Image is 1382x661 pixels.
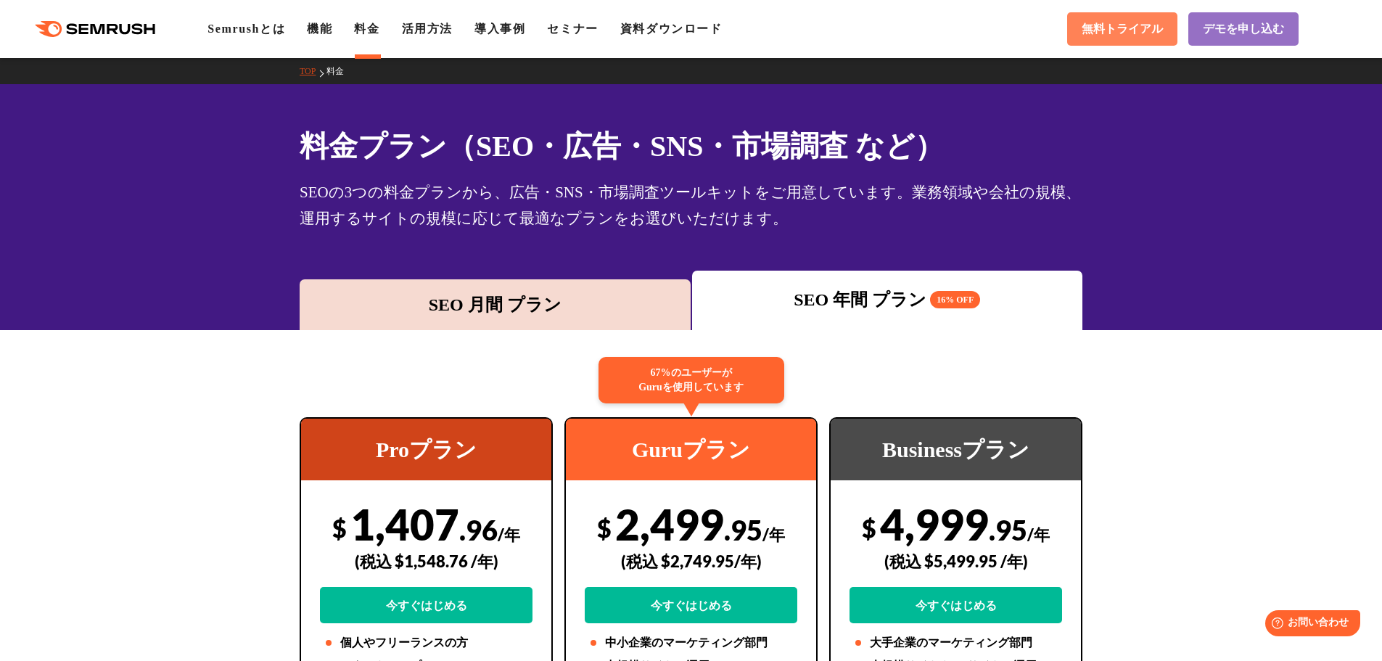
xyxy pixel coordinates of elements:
iframe: Help widget launcher [1253,604,1366,645]
span: .95 [989,513,1027,546]
span: $ [332,513,347,543]
div: (税込 $1,548.76 /年) [320,535,532,587]
a: 資料ダウンロード [620,22,723,35]
a: 今すぐはじめる [850,587,1062,623]
div: 2,499 [585,498,797,623]
a: 活用方法 [402,22,453,35]
span: デモを申し込む [1203,22,1284,37]
a: 無料トライアル [1067,12,1177,46]
a: 機能 [307,22,332,35]
div: SEOの3つの料金プランから、広告・SNS・市場調査ツールキットをご用意しています。業務領域や会社の規模、運用するサイトの規模に応じて最適なプランをお選びいただけます。 [300,179,1082,231]
span: .96 [459,513,498,546]
a: セミナー [547,22,598,35]
span: /年 [762,525,785,544]
a: デモを申し込む [1188,12,1299,46]
span: $ [862,513,876,543]
li: 中小企業のマーケティング部門 [585,634,797,652]
li: 大手企業のマーケティング部門 [850,634,1062,652]
span: /年 [498,525,520,544]
div: SEO 月間 プラン [307,292,683,318]
a: Semrushとは [207,22,285,35]
a: 今すぐはじめる [585,587,797,623]
div: 67%のユーザーが Guruを使用しています [599,357,784,403]
li: 個人やフリーランスの方 [320,634,532,652]
a: 料金 [354,22,379,35]
span: .95 [724,513,762,546]
a: TOP [300,66,326,76]
div: 1,407 [320,498,532,623]
a: 料金 [326,66,355,76]
div: 4,999 [850,498,1062,623]
h1: 料金プラン（SEO・広告・SNS・市場調査 など） [300,125,1082,168]
span: 16% OFF [930,291,980,308]
span: /年 [1027,525,1050,544]
span: $ [597,513,612,543]
div: SEO 年間 プラン [699,287,1076,313]
div: Proプラン [301,419,551,480]
div: (税込 $2,749.95/年) [585,535,797,587]
div: Guruプラン [566,419,816,480]
span: 無料トライアル [1082,22,1163,37]
div: Businessプラン [831,419,1081,480]
a: 導入事例 [474,22,525,35]
div: (税込 $5,499.95 /年) [850,535,1062,587]
a: 今すぐはじめる [320,587,532,623]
